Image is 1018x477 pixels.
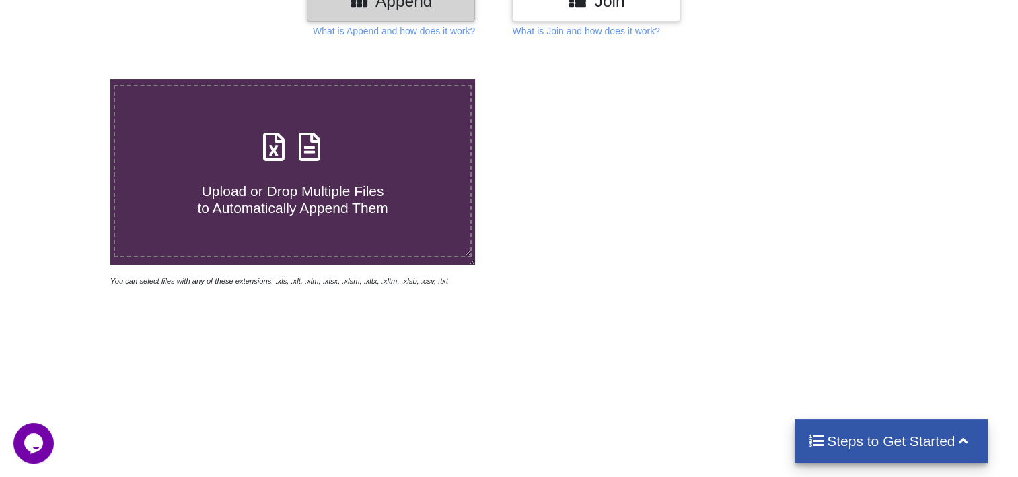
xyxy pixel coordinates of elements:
i: You can select files with any of these extensions: .xls, .xlt, .xlm, .xlsx, .xlsm, .xltx, .xltm, ... [110,277,448,285]
span: Upload or Drop Multiple Files to Automatically Append Them [197,183,388,216]
h4: Steps to Get Started [808,433,974,449]
iframe: chat widget [13,423,57,464]
p: What is Append and how does it work? [313,24,475,38]
p: What is Join and how does it work? [512,24,659,38]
